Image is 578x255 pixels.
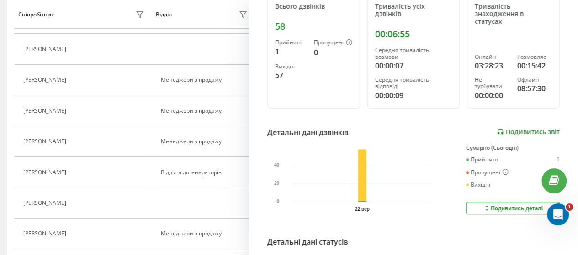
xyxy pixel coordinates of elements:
div: 03:28:23 [475,60,509,71]
div: Прийнято [275,39,307,46]
div: Пропущені [314,39,352,47]
div: [PERSON_NAME] [23,230,69,237]
div: 1 [557,156,560,163]
div: 00:15:42 [517,60,552,71]
div: Детальні дані дзвінків [267,127,349,138]
div: 00:06:55 [375,29,452,40]
div: 57 [275,70,307,81]
div: Менеджери з продажу [161,138,250,145]
div: Сумарно (Сьогодні) [466,145,560,151]
span: 1 [566,203,573,211]
div: Вихідні [466,182,490,188]
a: Подивитись звіт [497,128,560,136]
text: 0 [277,199,280,204]
div: Середня тривалість розмови [375,47,452,60]
div: [PERSON_NAME] [23,138,69,145]
text: 40 [274,162,280,167]
div: Детальні дані статусів [267,236,348,247]
div: 08:57:30 [517,83,552,94]
div: Менеджери з продажу [161,77,250,83]
div: Розмовляє [517,54,552,60]
div: Середня тривалість відповіді [375,77,452,90]
div: [PERSON_NAME] [23,77,69,83]
div: 58 [275,21,352,32]
text: 20 [274,181,280,186]
div: Вихідні [275,63,307,70]
div: Тривалість усіх дзвінків [375,3,452,18]
div: Тривалість знаходження в статусах [475,3,552,26]
div: Співробітник [18,11,54,18]
div: Менеджери з продажу [161,108,250,114]
text: 22 вер [355,207,370,212]
div: 00:00:07 [375,60,452,71]
div: Пропущені [466,169,509,176]
div: [PERSON_NAME] [23,169,69,176]
div: Подивитись деталі [483,204,543,212]
div: Менеджери з продажу [161,230,250,237]
div: 0 [314,47,352,58]
div: [PERSON_NAME] [23,108,69,114]
div: Не турбувати [475,77,509,90]
div: 00:00:00 [475,90,509,101]
div: Прийнято [466,156,498,163]
div: [PERSON_NAME] [23,200,69,206]
div: Відділ [156,11,172,18]
div: Офлайн [517,77,552,83]
div: Онлайн [475,54,509,60]
div: Відділ лідогенераторів [161,169,250,176]
button: Подивитись деталі [466,202,560,214]
div: 00:00:09 [375,90,452,101]
div: Всього дзвінків [275,3,352,10]
div: [PERSON_NAME] [23,46,69,52]
iframe: Intercom live chat [547,203,569,225]
div: 1 [275,46,307,57]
